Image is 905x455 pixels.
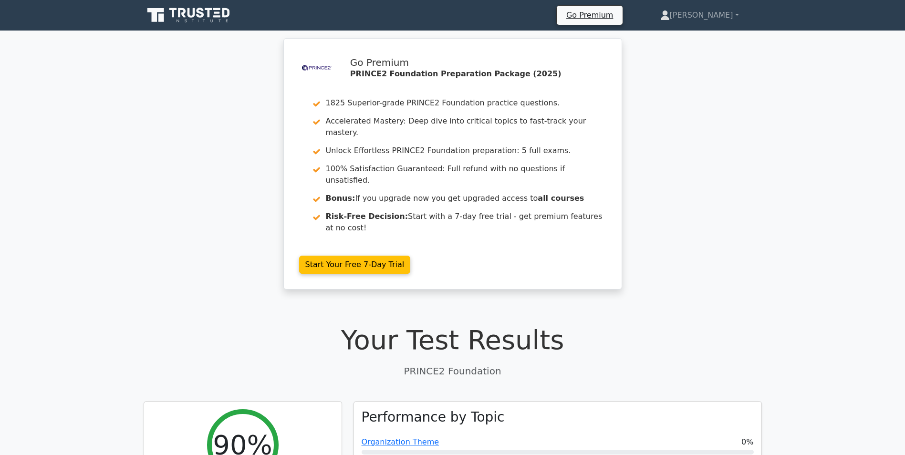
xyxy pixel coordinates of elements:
[144,364,762,378] p: PRINCE2 Foundation
[299,256,411,274] a: Start Your Free 7-Day Trial
[561,9,619,21] a: Go Premium
[362,409,505,425] h3: Performance by Topic
[362,437,439,446] a: Organization Theme
[144,324,762,356] h1: Your Test Results
[637,6,762,25] a: [PERSON_NAME]
[741,436,753,448] span: 0%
